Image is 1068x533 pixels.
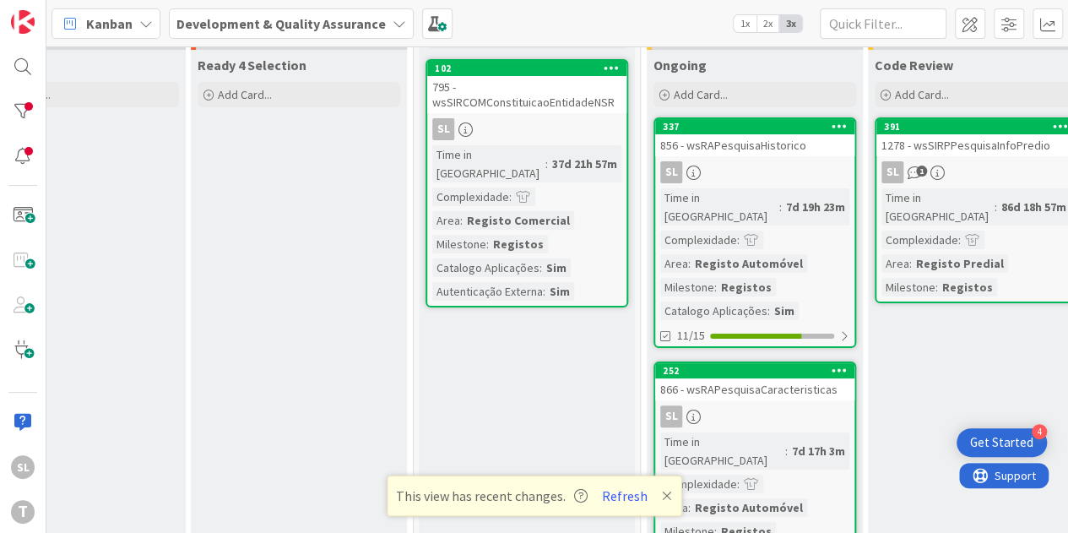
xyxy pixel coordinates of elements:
div: Time in [GEOGRAPHIC_DATA] [660,432,785,470]
span: : [767,302,770,320]
div: 4 [1032,424,1047,439]
div: Time in [GEOGRAPHIC_DATA] [881,188,995,226]
span: This view has recent changes. [396,486,588,506]
span: Ready 4 Selection [198,57,306,73]
div: 337 [663,121,854,133]
span: Code Review [875,57,953,73]
span: : [460,211,463,230]
input: Quick Filter... [820,8,946,39]
div: 252866 - wsRAPesquisaCaracteristicas [655,363,854,400]
div: Area [432,211,460,230]
span: : [909,254,912,273]
div: Time in [GEOGRAPHIC_DATA] [660,188,779,226]
div: Milestone [660,278,714,296]
div: SL [881,161,903,183]
div: Area [660,254,688,273]
div: Get Started [970,434,1033,451]
span: : [785,442,788,460]
div: Registos [717,278,776,296]
div: SL [655,161,854,183]
div: SL [660,405,682,427]
div: SL [432,118,454,140]
b: Development & Quality Assurance [176,15,386,32]
div: Autenticação Externa [432,282,543,301]
span: : [714,278,717,296]
span: : [995,198,997,216]
div: Sim [770,302,799,320]
div: Registo Predial [912,254,1008,273]
span: 11/15 [677,327,705,345]
span: Add Card... [218,87,272,102]
span: : [509,188,512,206]
div: 856 - wsRAPesquisaHistorico [655,134,854,156]
div: SL [655,405,854,427]
span: 1x [734,15,756,32]
div: Milestone [881,278,935,296]
div: Sim [545,282,574,301]
div: Catalogo Aplicações [432,258,539,277]
span: : [737,475,740,493]
span: Kanban [86,14,133,34]
span: : [539,258,542,277]
span: : [935,278,938,296]
div: SL [11,455,35,479]
div: 102 [427,61,626,76]
img: Visit kanbanzone.com [11,10,35,34]
div: Registo Comercial [463,211,574,230]
span: : [545,155,548,173]
div: 252 [663,365,854,377]
div: SL [660,161,682,183]
div: 102795 - wsSIRCOMConstituicaoEntidadeNSR [427,61,626,113]
div: Area [881,254,909,273]
div: Complexidade [660,231,737,249]
div: 337 [655,119,854,134]
div: Registo Automóvel [691,254,807,273]
button: Refresh [596,485,653,507]
span: Add Card... [674,87,728,102]
div: 337856 - wsRAPesquisaHistorico [655,119,854,156]
div: Complexidade [432,188,509,206]
div: Registos [938,278,997,296]
div: 866 - wsRAPesquisaCaracteristicas [655,378,854,400]
div: Open Get Started checklist, remaining modules: 4 [957,428,1047,457]
div: 37d 21h 57m [548,155,621,173]
span: : [958,231,961,249]
span: Add Card... [895,87,949,102]
div: Registo Automóvel [691,498,807,517]
div: Milestone [432,235,486,253]
div: T [11,500,35,524]
span: Support [35,3,77,23]
span: : [543,282,545,301]
div: 795 - wsSIRCOMConstituicaoEntidadeNSR [427,76,626,113]
span: : [779,198,782,216]
span: 1 [916,166,927,177]
span: : [486,235,489,253]
div: 7d 17h 3m [788,442,849,460]
div: Complexidade [881,231,958,249]
div: Time in [GEOGRAPHIC_DATA] [432,145,545,182]
span: Ongoing [653,57,707,73]
span: : [688,498,691,517]
div: 252 [655,363,854,378]
div: Sim [542,258,571,277]
div: Catalogo Aplicações [660,302,767,320]
div: SL [427,118,626,140]
span: 2x [756,15,779,32]
div: Complexidade [660,475,737,493]
div: Registos [489,235,548,253]
div: 102 [435,63,626,74]
div: 7d 19h 23m [782,198,849,216]
span: : [688,254,691,273]
span: : [737,231,740,249]
span: 3x [779,15,802,32]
